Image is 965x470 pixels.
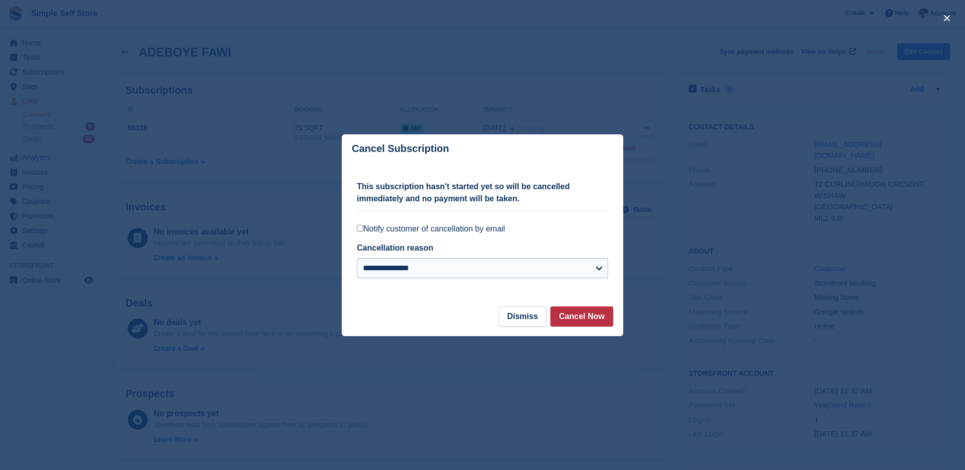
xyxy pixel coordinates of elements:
label: Notify customer of cancellation by email [357,224,608,234]
label: Cancellation reason [357,244,433,252]
button: Dismiss [499,306,546,327]
p: This subscription hasn't started yet so will be cancelled immediately and no payment will be taken. [357,181,608,205]
p: Cancel Subscription [352,143,449,154]
button: Cancel Now [550,306,613,327]
button: close [939,10,955,26]
input: Notify customer of cancellation by email [357,225,363,231]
